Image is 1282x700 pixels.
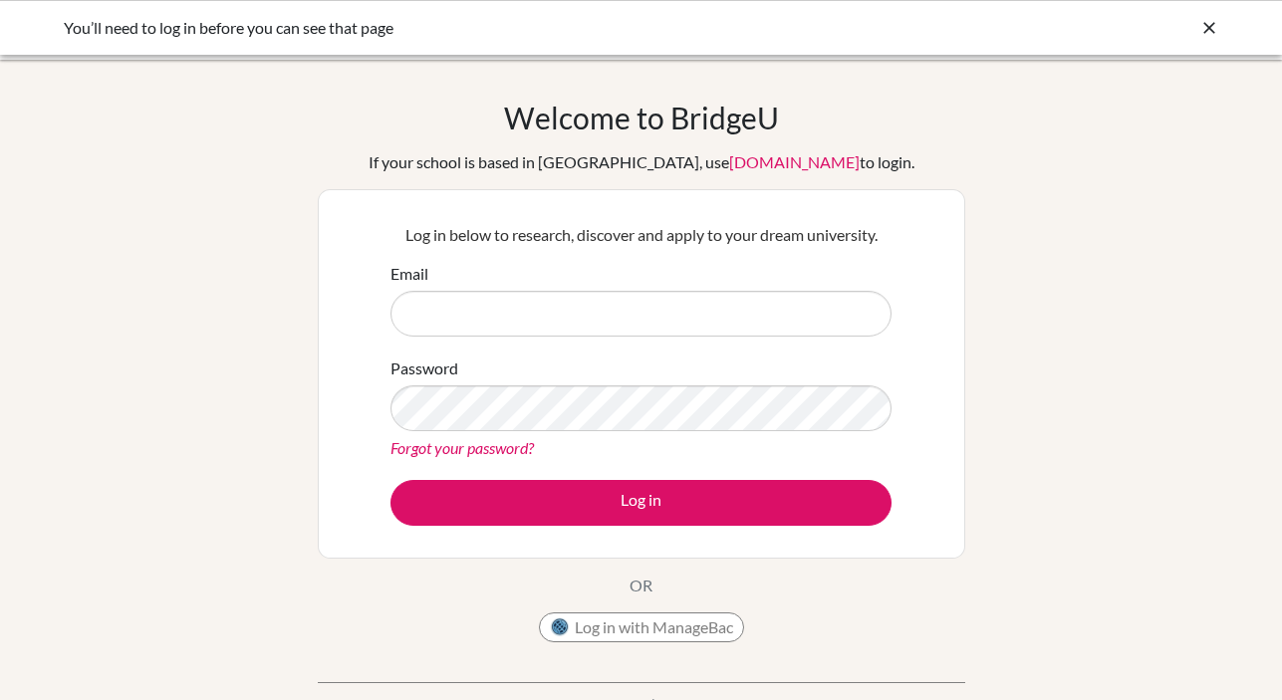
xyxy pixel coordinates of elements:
label: Email [390,262,428,286]
p: Log in below to research, discover and apply to your dream university. [390,223,892,247]
h1: Welcome to BridgeU [504,100,779,135]
div: If your school is based in [GEOGRAPHIC_DATA], use to login. [369,150,914,174]
a: [DOMAIN_NAME] [729,152,860,171]
div: You’ll need to log in before you can see that page [64,16,920,40]
button: Log in with ManageBac [539,612,744,642]
button: Log in [390,480,892,526]
label: Password [390,356,458,380]
a: Forgot your password? [390,438,534,457]
p: OR [630,574,652,597]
